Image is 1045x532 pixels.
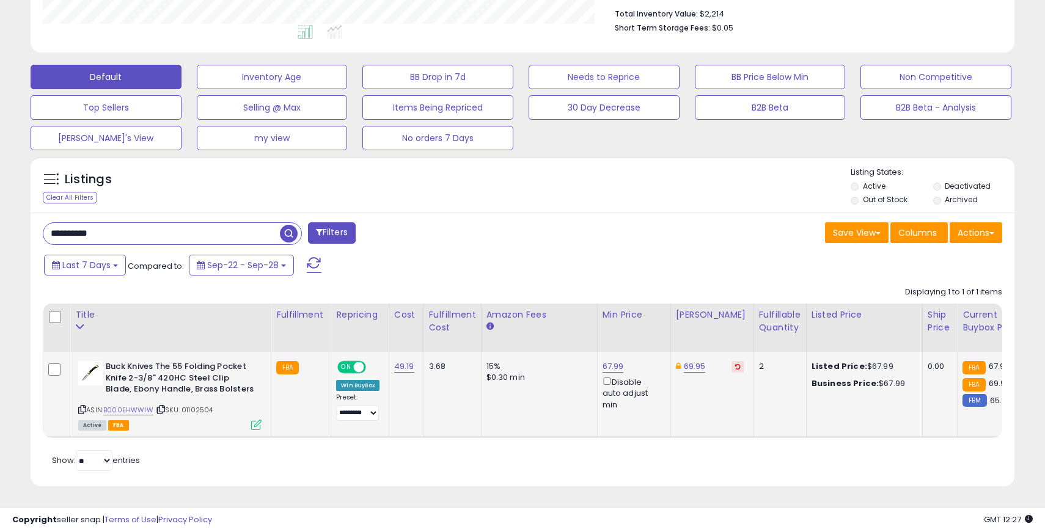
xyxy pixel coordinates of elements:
button: Last 7 Days [44,255,126,275]
div: 0.00 [928,361,948,372]
strong: Copyright [12,514,57,525]
small: FBA [963,378,985,392]
button: Columns [890,222,948,243]
button: Non Competitive [860,65,1011,89]
button: Selling @ Max [197,95,348,120]
a: 49.19 [394,360,414,373]
div: seller snap | | [12,514,212,526]
div: Current Buybox Price [963,308,1025,334]
span: 69.99 [989,377,1011,389]
a: 69.95 [684,360,706,373]
span: 65.96 [990,395,1012,406]
b: Business Price: [812,377,879,389]
span: Last 7 Days [62,259,111,271]
span: 67.99 [989,360,1010,372]
small: FBA [276,361,299,374]
button: No orders 7 Days [362,126,513,150]
button: B2B Beta - Analysis [860,95,1011,120]
b: Short Term Storage Fees: [615,23,710,33]
span: ON [339,362,354,373]
div: 3.68 [429,361,472,372]
span: 2025-10-6 12:27 GMT [984,514,1033,525]
span: OFF [364,362,384,373]
button: Sep-22 - Sep-28 [189,255,294,275]
div: 15% [486,361,588,372]
span: Columns [898,227,937,239]
div: Fulfillable Quantity [759,308,801,334]
div: Disable auto adjust min [603,375,661,410]
div: Displaying 1 to 1 of 1 items [905,286,1002,298]
label: Active [863,181,886,191]
a: Terms of Use [105,514,156,525]
button: Needs to Reprice [529,65,680,89]
button: B2B Beta [695,95,846,120]
div: ASIN: [78,361,262,429]
button: Save View [825,222,889,243]
span: $0.05 [712,22,733,34]
div: Listed Price [812,308,917,321]
button: Actions [950,222,1002,243]
button: Default [31,65,182,89]
a: 67.99 [603,360,624,373]
b: Buck Knives The 55 Folding Pocket Knife 2-3/8" 420HC Steel Clip Blade, Ebony Handle, Brass Bolsters [106,361,254,398]
div: 2 [759,361,797,372]
span: FBA [108,420,129,431]
button: [PERSON_NAME]'s View [31,126,182,150]
span: Sep-22 - Sep-28 [207,259,279,271]
b: Listed Price: [812,360,867,372]
div: $67.99 [812,378,913,389]
span: Compared to: [128,260,184,272]
label: Archived [945,194,978,205]
div: Fulfillment Cost [429,308,476,334]
div: Amazon Fees [486,308,592,321]
div: Repricing [336,308,384,321]
p: Listing States: [851,167,1014,178]
span: All listings currently available for purchase on Amazon [78,420,106,431]
div: Fulfillment [276,308,326,321]
button: BB Drop in 7d [362,65,513,89]
div: Min Price [603,308,665,321]
span: | SKU: 01102504 [155,405,213,415]
button: my view [197,126,348,150]
div: Clear All Filters [43,192,97,203]
div: $0.30 min [486,372,588,383]
label: Deactivated [945,181,991,191]
a: B000EHWWIW [103,405,153,415]
img: 21Nf6HK8agL._SL40_.jpg [78,361,103,385]
div: Title [75,308,266,321]
button: 30 Day Decrease [529,95,680,120]
div: [PERSON_NAME] [676,308,749,321]
button: BB Price Below Min [695,65,846,89]
small: Amazon Fees. [486,321,494,332]
li: $2,214 [615,5,993,20]
div: Cost [394,308,419,321]
small: FBA [963,361,985,374]
div: Preset: [336,393,380,421]
button: Filters [308,222,356,244]
h5: Listings [65,171,112,188]
div: $67.99 [812,361,913,372]
button: Top Sellers [31,95,182,120]
button: Items Being Repriced [362,95,513,120]
div: Ship Price [928,308,952,334]
div: Win BuyBox [336,380,380,391]
span: Show: entries [52,454,140,466]
label: Out of Stock [863,194,908,205]
button: Inventory Age [197,65,348,89]
small: FBM [963,394,986,407]
b: Total Inventory Value: [615,9,698,19]
a: Privacy Policy [158,514,212,525]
